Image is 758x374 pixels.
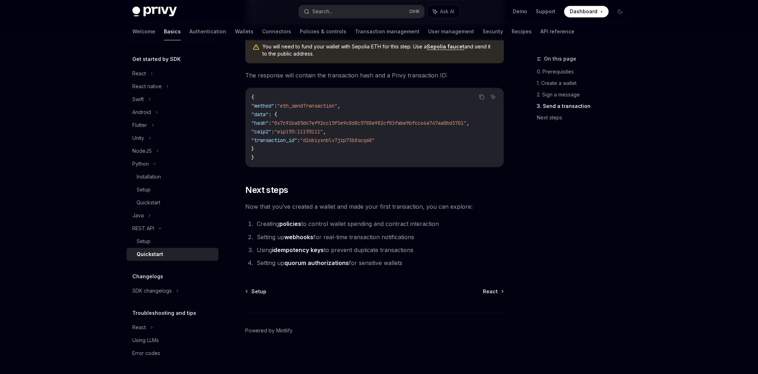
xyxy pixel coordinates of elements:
[251,103,274,109] span: "method"
[251,146,254,152] span: }
[132,121,147,129] div: Flutter
[512,23,532,40] a: Recipes
[245,202,504,212] span: Now that you’ve created a wallet and made your first transaction, you can explore:
[132,323,146,332] div: React
[274,128,323,135] span: "eip155:11155111"
[537,66,631,77] a: 0. Prerequisites
[269,120,271,126] span: :
[570,8,597,15] span: Dashboard
[132,108,151,117] div: Android
[564,6,608,17] a: Dashboard
[477,92,486,101] button: Copy the contents from the code block
[127,347,218,360] a: Error codes
[262,23,291,40] a: Connectors
[137,198,160,207] div: Quickstart
[132,211,144,220] div: Java
[513,8,527,15] a: Demo
[312,7,332,16] div: Search...
[127,248,218,261] a: Quickstart
[251,111,269,118] span: "data"
[284,233,313,241] a: webhooks
[252,44,260,51] svg: Warning
[269,111,277,118] span: : {
[132,55,181,63] h5: Get started by SDK
[255,257,504,268] li: Setting up for sensitive wallets
[614,6,626,17] button: Toggle dark mode
[251,288,266,295] span: Setup
[274,103,277,109] span: :
[132,349,160,358] div: Error codes
[537,112,631,123] a: Next steps
[137,237,151,246] div: Setup
[427,43,464,50] a: Sepolia faucet
[132,309,196,317] h5: Troubleshooting and tips
[271,128,274,135] span: :
[279,220,301,228] a: policies
[537,100,631,112] a: 3. Send a transaction
[262,43,497,57] span: You will need to fund your wallet with Sepolia ETH for this step. Use a and send it to the public...
[271,120,466,126] span: "0x7c91ba85d67ef92cc15f3e9c8d8c5788e982cf83fabe9bfcc66a747aa0bd3701"
[132,336,159,345] div: Using LLMs
[300,137,375,143] span: "d2obiyxnblv7jzp73b8scqa8"
[132,272,163,281] h5: Changelogs
[272,246,324,254] a: idempotency keys
[137,185,151,194] div: Setup
[132,82,162,91] div: React native
[409,9,420,14] span: Ctrl K
[255,245,504,255] li: Using to prevent duplicate transactions
[189,23,226,40] a: Authentication
[300,23,346,40] a: Policies & controls
[245,70,504,80] span: The response will contain the transaction hash and a Privy transaction ID:
[251,128,271,135] span: "caip2"
[132,134,144,142] div: Unity
[299,5,424,18] button: Search...CtrlK
[251,154,254,161] span: }
[428,5,459,18] button: Ask AI
[164,23,181,40] a: Basics
[483,288,503,295] a: React
[337,103,340,109] span: ,
[132,6,177,16] img: dark logo
[137,250,163,259] div: Quickstart
[483,23,503,40] a: Security
[537,89,631,100] a: 2. Sign a message
[544,55,576,63] span: On this page
[132,160,149,168] div: Python
[297,137,300,143] span: :
[355,23,420,40] a: Transaction management
[284,259,349,266] a: quorum authorizations
[127,196,218,209] a: Quickstart
[251,137,297,143] span: "transaction_id"
[137,172,161,181] div: Installation
[245,184,288,196] span: Next steps
[428,23,474,40] a: User management
[536,8,555,15] a: Support
[245,327,293,334] a: Powered by Mintlify
[127,183,218,196] a: Setup
[540,23,574,40] a: API reference
[127,334,218,347] a: Using LLMs
[466,120,469,126] span: ,
[132,147,152,155] div: NodeJS
[537,77,631,89] a: 1. Create a wallet
[132,287,172,295] div: SDK changelogs
[277,103,337,109] span: "eth_sendTransaction"
[132,224,154,233] div: REST API
[251,120,269,126] span: "hash"
[488,92,498,101] button: Ask AI
[127,235,218,248] a: Setup
[323,128,326,135] span: ,
[255,219,504,229] li: Creating to control wallet spending and contract interaction
[255,232,504,242] li: Setting up for real-time transaction notifications
[132,69,146,78] div: React
[440,8,454,15] span: Ask AI
[132,23,155,40] a: Welcome
[127,170,218,183] a: Installation
[483,288,498,295] span: React
[251,94,254,100] span: {
[246,288,266,295] a: Setup
[235,23,254,40] a: Wallets
[132,95,144,104] div: Swift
